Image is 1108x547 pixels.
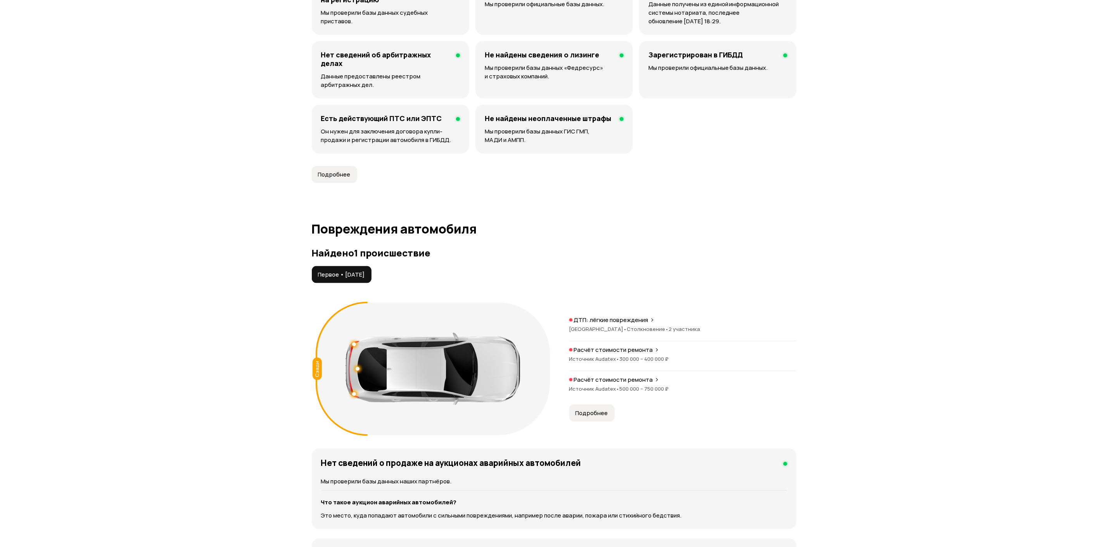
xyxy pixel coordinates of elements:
p: Это место, куда попадают автомобили с сильными повреждениями, например после аварии, пожара или с... [321,511,787,520]
span: 300 000 – 400 000 ₽ [620,355,669,362]
p: Он нужен для заключения договора купли-продажи и регистрации автомобиля в ГИБДД. [321,127,460,144]
p: ДТП: лёгкие повреждения [574,316,648,324]
button: Подробнее [312,166,357,183]
strong: Что такое аукцион аварийных автомобилей? [321,498,457,506]
button: Подробнее [569,405,615,422]
p: Мы проверили базы данных наших партнёров. [321,477,787,486]
span: Источник Audatex [569,385,620,392]
h4: Не найдены неоплаченные штрафы [485,114,611,123]
h1: Повреждения автомобиля [312,222,797,236]
span: Подробнее [318,171,351,178]
p: Мы проверили базы данных ГИС ГМП, МАДИ и АМПП. [485,127,624,144]
span: 500 000 – 750 000 ₽ [620,385,669,392]
span: Источник Audatex [569,355,620,362]
h3: Найдено 1 происшествие [312,248,797,258]
button: Первое • [DATE] [312,266,372,283]
span: • [624,325,627,332]
span: [GEOGRAPHIC_DATA] [569,325,627,332]
h4: Нет сведений о продаже на аукционах аварийных автомобилей [321,458,581,468]
p: Мы проверили официальные базы данных. [648,64,787,72]
h4: Зарегистрирован в ГИБДД [648,50,743,59]
p: Мы проверили базы данных судебных приставов. [321,9,460,26]
span: • [665,325,669,332]
span: 2 участника [669,325,700,332]
p: Расчёт стоимости ремонта [574,376,653,384]
h4: Есть действующий ПТС или ЭПТС [321,114,442,123]
p: Данные предоставлены реестром арбитражных дел. [321,72,460,89]
span: • [616,355,620,362]
h4: Нет сведений об арбитражных делах [321,50,450,68]
span: Столкновение [627,325,669,332]
h4: Не найдены сведения о лизинге [485,50,599,59]
span: Первое • [DATE] [318,271,365,279]
span: • [616,385,620,392]
span: Подробнее [576,409,608,417]
div: Сзади [313,358,322,380]
p: Мы проверили базы данных «Федресурс» и страховых компаний. [485,64,624,81]
p: Расчёт стоимости ремонта [574,346,653,354]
